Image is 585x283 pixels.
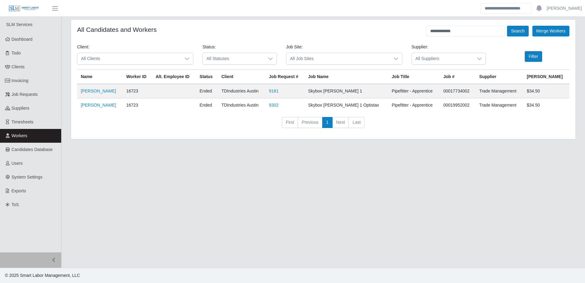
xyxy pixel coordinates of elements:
nav: pagination [77,117,569,133]
td: Trade Management [475,98,523,112]
th: Alt. Employee ID [152,70,196,84]
td: 00017734002 [440,84,475,98]
img: SLM Logo [9,5,39,12]
th: [PERSON_NAME] [523,70,569,84]
a: [PERSON_NAME] [81,89,116,93]
span: Clients [12,64,25,69]
th: Status [196,70,218,84]
span: System Settings [12,175,43,179]
td: Skybox [PERSON_NAME] 1 [304,84,388,98]
td: ended [196,84,218,98]
td: $34.50 [523,84,569,98]
a: 9181 [269,89,278,93]
span: Job Requests [12,92,38,97]
button: Merge Workers [532,26,569,36]
td: 00019952002 [440,98,475,112]
td: Trade Management [475,84,523,98]
span: ToS [12,202,19,207]
td: Skybox [PERSON_NAME] 1 Optistax [304,98,388,112]
span: Exports [12,188,26,193]
th: Name [77,70,123,84]
th: Job Request # [265,70,304,84]
span: All Suppliers [412,53,473,64]
span: Suppliers [12,106,29,111]
td: Pipefitter - Apprentice [388,84,440,98]
th: Supplier [475,70,523,84]
span: SLM Services [6,22,32,27]
th: Worker ID [123,70,152,84]
td: 16723 [123,98,152,112]
a: 1 [322,117,333,128]
td: 16723 [123,84,152,98]
td: $34.50 [523,98,569,112]
span: All Statuses [203,53,264,64]
span: Todo [12,51,21,55]
td: TDIndustries Austin [218,98,265,112]
span: Dashboard [12,37,33,42]
td: Pipefitter - Apprentice [388,98,440,112]
button: Filter [525,51,542,62]
span: Candidates Database [12,147,53,152]
input: Search [481,3,531,14]
label: Status: [203,44,216,50]
td: ended [196,98,218,112]
span: © 2025 Smart Labor Management, LLC [5,273,80,278]
span: Workers [12,133,28,138]
label: Supplier: [412,44,428,50]
button: Search [507,26,528,36]
td: TDIndustries Austin [218,84,265,98]
a: [PERSON_NAME] [547,5,582,12]
a: 9302 [269,103,278,108]
th: Client [218,70,265,84]
span: Invoicing [12,78,28,83]
a: [PERSON_NAME] [81,103,116,108]
th: Job Title [388,70,440,84]
span: All Job Sites [286,53,390,64]
span: Timesheets [12,119,34,124]
label: Client: [77,44,89,50]
span: All Clients [77,53,181,64]
span: Users [12,161,23,166]
th: Job Name [304,70,388,84]
h4: All Candidates and Workers [77,26,157,33]
th: Job # [440,70,475,84]
label: Job Site: [286,44,303,50]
